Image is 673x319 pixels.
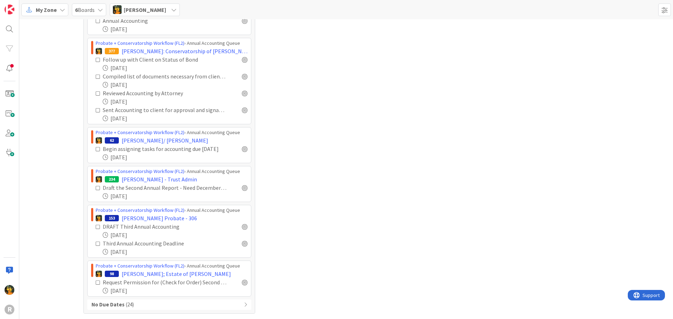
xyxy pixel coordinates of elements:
[75,6,78,13] b: 6
[96,215,102,221] img: MR
[96,176,102,182] img: MR
[103,145,226,153] div: Begin assigning tasks for accounting due [DATE]
[103,153,247,161] div: [DATE]
[113,5,122,14] img: MR
[91,301,124,309] b: No Due Dates
[5,285,14,295] img: MR
[96,129,184,136] a: Probate + Conservatorship Workflow (FL2)
[103,239,210,248] div: Third Annual Accounting Deadline
[96,48,102,54] img: MR
[96,262,247,270] div: › Annual Accounting Queue
[75,6,95,14] span: Boards
[96,129,247,136] div: › Annual Accounting Queue
[5,5,14,14] img: Visit kanbanzone.com
[122,47,247,55] span: [PERSON_NAME]: Conservatorship of [PERSON_NAME]
[103,89,210,97] div: Reviewed Accounting by Attorney
[122,175,197,183] span: [PERSON_NAME] - Trust Admin
[103,64,247,72] div: [DATE]
[103,55,217,64] div: Follow up with Client on Status of Bond
[36,6,57,14] span: My Zone
[96,40,184,46] a: Probate + Conservatorship Workflow (FL2)
[103,286,247,295] div: [DATE]
[96,168,247,175] div: › Annual Accounting Queue
[103,248,247,256] div: [DATE]
[15,1,32,9] span: Support
[96,137,102,144] img: MR
[103,192,247,200] div: [DATE]
[105,271,119,277] div: 98
[103,222,208,231] div: DRAFT Third Annual Accounting
[103,97,247,106] div: [DATE]
[105,137,119,144] div: 62
[96,263,184,269] a: Probate + Conservatorship Workflow (FL2)
[122,214,197,222] span: [PERSON_NAME] Probate - 306
[124,6,166,14] span: [PERSON_NAME]
[103,183,226,192] div: Draft the Second Annual Report - Need December Statements
[103,25,247,33] div: [DATE]
[105,48,119,54] div: 377
[96,168,184,174] a: Probate + Conservatorship Workflow (FL2)
[5,305,14,314] div: R
[96,207,184,213] a: Probate + Conservatorship Workflow (FL2)
[103,231,247,239] div: [DATE]
[105,215,119,221] div: 153
[122,136,208,145] span: [PERSON_NAME]/ [PERSON_NAME]
[96,40,247,47] div: › Annual Accounting Queue
[122,270,231,278] span: [PERSON_NAME]; Estate of [PERSON_NAME]
[105,176,119,182] div: 234
[103,72,226,81] div: Compiled list of documents necessary from client and send to PL
[96,207,247,214] div: › Annual Accounting Queue
[103,106,226,114] div: Sent Accounting to client for approval and signature
[103,16,192,25] div: Annual Accounting
[103,278,226,286] div: Request Permission for (Check for Order) Second annual accounting
[96,271,102,277] img: MR
[103,81,247,89] div: [DATE]
[103,114,247,123] div: [DATE]
[126,301,134,309] span: ( 24 )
